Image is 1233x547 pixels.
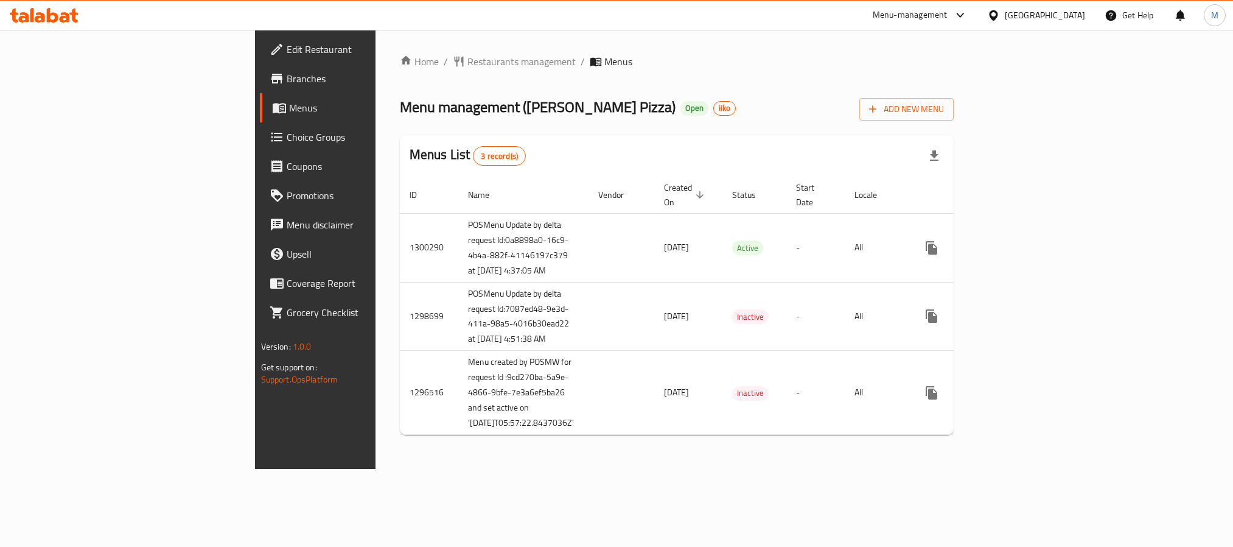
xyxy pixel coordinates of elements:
span: Menus [289,101,451,115]
span: Coupons [287,159,451,174]
span: Coverage Report [287,276,451,291]
a: Support.OpsPlatform [261,372,338,387]
span: Menu management ( [PERSON_NAME] Pizza ) [400,93,676,121]
td: All [845,351,907,435]
span: iiko [714,103,735,113]
button: Add New Menu [859,98,954,121]
div: Active [732,241,763,255]
a: Coverage Report [260,269,461,298]
li: / [581,54,585,69]
a: Restaurants management [453,54,576,69]
td: All [845,213,907,282]
td: - [786,282,845,351]
span: [DATE] [664,308,689,324]
td: Menu created by POSMW for request Id :9cd270ba-5a9e-4866-9bfe-7e3a6ef5ba26 and set active on '[DA... [458,351,589,435]
button: Change Status [946,378,976,408]
span: Restaurants management [467,54,576,69]
button: Change Status [946,233,976,263]
td: All [845,282,907,351]
h2: Menus List [410,146,526,166]
div: Export file [920,141,949,171]
td: - [786,213,845,282]
button: Change Status [946,302,976,331]
a: Upsell [260,239,461,269]
td: POSMenu Update by delta request Id:0a8898a0-16c9-4b4a-882f-41146197c379 at [DATE] 4:37:05 AM [458,213,589,282]
td: POSMenu Update by delta request Id:7087ed48-9e3d-411a-98a5-4016b30ead22 at [DATE] 4:51:38 AM [458,282,589,351]
span: Open [680,103,708,113]
div: Menu-management [873,8,948,23]
span: Add New Menu [869,102,944,117]
td: - [786,351,845,435]
span: Status [732,188,772,202]
nav: breadcrumb [400,54,954,69]
a: Menu disclaimer [260,210,461,239]
a: Menus [260,93,461,122]
span: Inactive [732,386,769,400]
span: Branches [287,71,451,86]
span: Vendor [598,188,640,202]
button: more [917,233,946,263]
span: Edit Restaurant [287,42,451,57]
span: [DATE] [664,239,689,255]
div: Total records count [473,146,526,166]
a: Grocery Checklist [260,298,461,327]
span: Active [732,241,763,255]
span: Locale [854,188,893,202]
table: enhanced table [400,177,1044,436]
span: Created On [664,180,708,210]
button: more [917,302,946,331]
span: Inactive [732,310,769,324]
span: ID [410,188,433,202]
th: Actions [907,177,1044,214]
span: Name [468,188,505,202]
a: Choice Groups [260,122,461,152]
span: Choice Groups [287,130,451,144]
a: Edit Restaurant [260,35,461,64]
div: [GEOGRAPHIC_DATA] [1005,9,1085,22]
span: Get support on: [261,359,317,375]
a: Coupons [260,152,461,181]
span: Promotions [287,188,451,203]
span: Start Date [796,180,830,210]
span: Menu disclaimer [287,217,451,232]
span: 1.0.0 [293,339,312,355]
a: Promotions [260,181,461,210]
span: 3 record(s) [473,150,525,162]
a: Branches [260,64,461,93]
div: Open [680,101,708,116]
span: M [1211,9,1218,22]
span: Menus [604,54,632,69]
span: Upsell [287,247,451,261]
span: Version: [261,339,291,355]
div: Inactive [732,309,769,324]
span: [DATE] [664,384,689,400]
span: Grocery Checklist [287,305,451,320]
button: more [917,378,946,408]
